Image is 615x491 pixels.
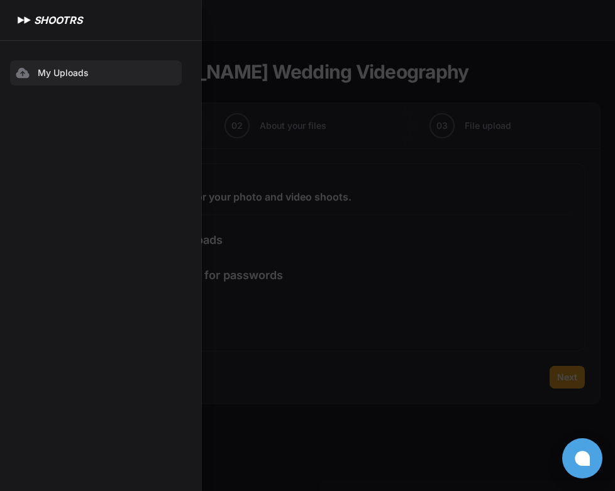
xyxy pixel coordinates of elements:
a: SHOOTRS SHOOTRS [15,13,82,28]
span: My Uploads [38,67,177,79]
a: My Uploads [10,60,182,86]
img: SHOOTRS [15,13,34,28]
button: Open chat window [562,438,602,478]
h1: SHOOTRS [34,13,82,28]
